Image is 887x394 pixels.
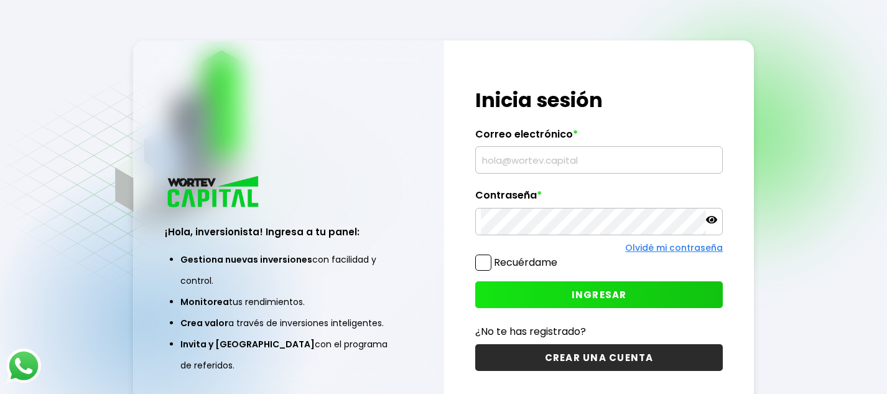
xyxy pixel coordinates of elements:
[572,288,627,301] span: INGRESAR
[475,85,723,115] h1: Inicia sesión
[180,253,312,266] span: Gestiona nuevas inversiones
[475,189,723,208] label: Contraseña
[475,281,723,308] button: INGRESAR
[6,349,41,383] img: logos_whatsapp-icon.242b2217.svg
[625,242,723,254] a: Olvidé mi contraseña
[180,317,228,329] span: Crea valor
[494,255,557,270] label: Recuérdame
[475,344,723,371] button: CREAR UNA CUENTA
[481,147,717,173] input: hola@wortev.capital
[165,174,263,211] img: logo_wortev_capital
[475,324,723,371] a: ¿No te has registrado?CREAR UNA CUENTA
[180,338,315,350] span: Invita y [GEOGRAPHIC_DATA]
[475,128,723,147] label: Correo electrónico
[180,296,229,308] span: Monitorea
[180,249,397,291] li: con facilidad y control.
[180,312,397,334] li: a través de inversiones inteligentes.
[180,291,397,312] li: tus rendimientos.
[475,324,723,339] p: ¿No te has registrado?
[165,225,413,239] h3: ¡Hola, inversionista! Ingresa a tu panel:
[180,334,397,376] li: con el programa de referidos.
